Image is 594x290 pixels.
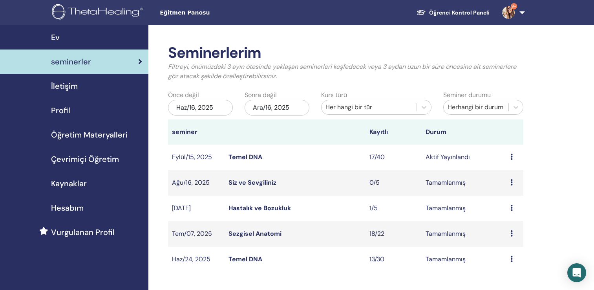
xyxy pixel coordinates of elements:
[511,3,517,9] span: 9+
[417,9,426,16] img: graduation-cap-white.svg
[228,229,281,238] a: Sezgisel Anatomi
[168,221,225,247] td: Tem/07, 2025
[366,119,422,145] th: Kayıtlı
[51,202,84,214] span: Hesabım
[366,247,422,272] td: 13/30
[168,119,225,145] th: seminer
[422,196,506,221] td: Tamamlanmış
[321,90,347,100] label: Kurs türü
[245,100,309,116] div: Ara/16, 2025
[52,4,146,22] img: logo.png
[422,145,506,170] td: Aktif Yayınlandı
[422,247,506,272] td: Tamamlanmış
[448,103,504,112] div: Herhangi bir durum
[228,255,262,263] a: Temel DNA
[51,178,87,189] span: Kaynaklar
[366,145,422,170] td: 17/40
[168,44,523,62] h2: Seminerlerim
[366,196,422,221] td: 1/5
[366,170,422,196] td: 0/5
[51,56,91,68] span: seminerler
[51,153,119,165] span: Çevrimiçi Öğretim
[410,6,496,20] a: Öğrenci Kontrol Paneli
[443,90,491,100] label: Seminer durumu
[245,90,277,100] label: Sonra değil
[168,90,199,100] label: Önce değil
[168,145,225,170] td: Eylül/15, 2025
[422,221,506,247] td: Tamamlanmış
[51,105,70,116] span: Profil
[51,226,115,238] span: Vurgulanan Profil
[51,80,78,92] span: İletişim
[168,247,225,272] td: Haz/24, 2025
[168,170,225,196] td: Ağu/16, 2025
[502,6,515,19] img: default.jpg
[168,100,233,116] div: Haz/16, 2025
[168,196,225,221] td: [DATE]
[51,129,128,141] span: Öğretim Materyalleri
[366,221,422,247] td: 18/22
[228,178,276,187] a: Siz ve Sevgiliniz
[422,119,506,145] th: Durum
[325,103,413,112] div: Her hangi bir tür
[228,204,291,212] a: Hastalık ve Bozukluk
[168,62,523,81] p: Filtreyi, önümüzdeki 3 ayın ötesinde yaklaşan seminerleri keşfedecek veya 3 aydan uzun bir süre ö...
[429,9,490,16] font: Öğrenci Kontrol Paneli
[51,31,60,43] span: Ev
[228,153,262,161] a: Temel DNA
[567,263,586,282] div: Intercom Messenger'ı açın
[422,170,506,196] td: Tamamlanmış
[160,9,278,17] span: Eğitmen Panosu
